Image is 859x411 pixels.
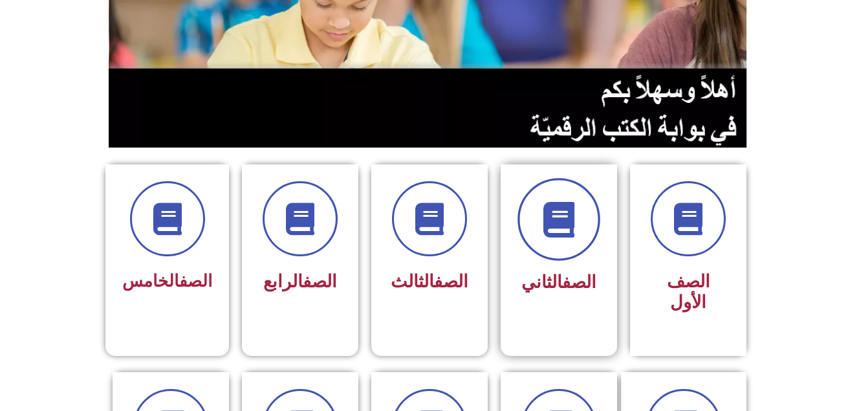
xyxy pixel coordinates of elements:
[263,271,337,292] span: الرابع
[667,271,710,313] span: الصف الأول
[562,272,596,293] a: الصف
[303,271,337,292] a: الصف
[521,272,596,293] span: الثاني
[434,271,468,292] a: الصف
[179,271,212,291] a: الصف
[391,271,468,292] span: الثالث
[122,271,212,291] span: الخامس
